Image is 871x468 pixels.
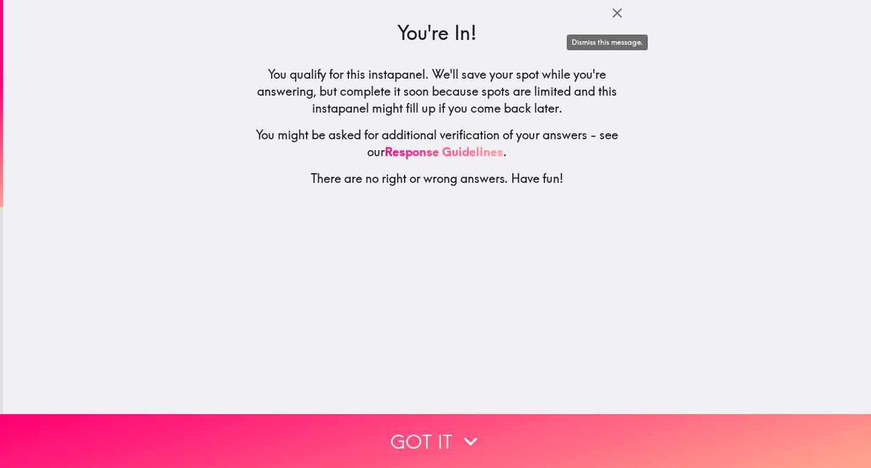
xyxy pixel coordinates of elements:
[567,35,648,50] div: Dismiss this message.
[249,66,626,117] h5: You qualify for this instapanel. We'll save your spot while you're answering, but complete it soo...
[249,127,626,160] h5: You might be asked for additional verification of your answers - see our .
[249,19,626,47] h3: You're In!
[249,170,626,187] h5: There are no right or wrong answers. Have fun!
[385,144,503,159] a: Response Guidelines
